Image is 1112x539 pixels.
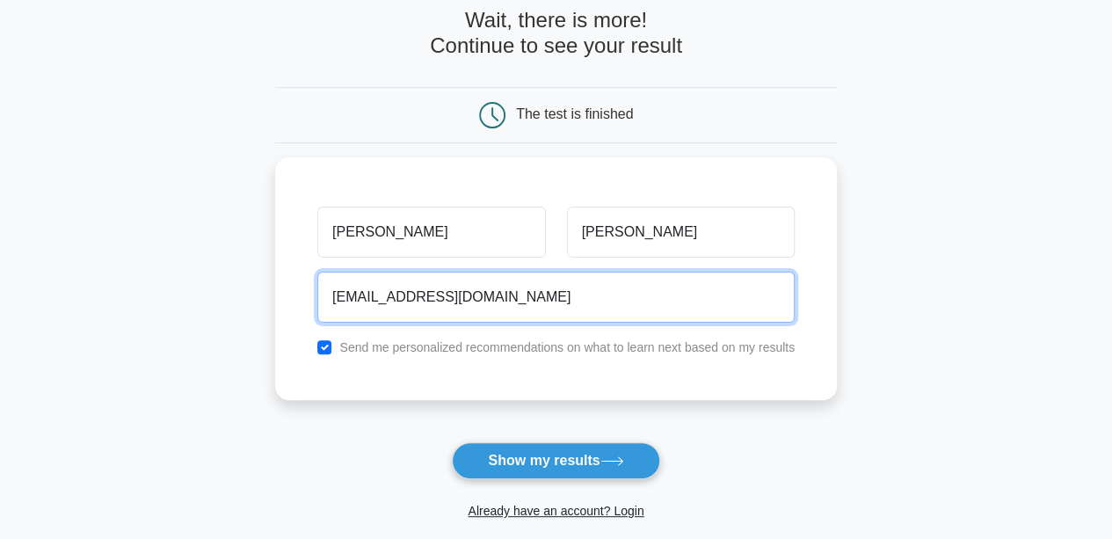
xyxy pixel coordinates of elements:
[339,340,795,354] label: Send me personalized recommendations on what to learn next based on my results
[516,106,633,121] div: The test is finished
[567,207,795,258] input: Last name
[317,272,795,323] input: Email
[452,442,659,479] button: Show my results
[275,8,837,59] h4: Wait, there is more! Continue to see your result
[317,207,545,258] input: First name
[468,504,643,518] a: Already have an account? Login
